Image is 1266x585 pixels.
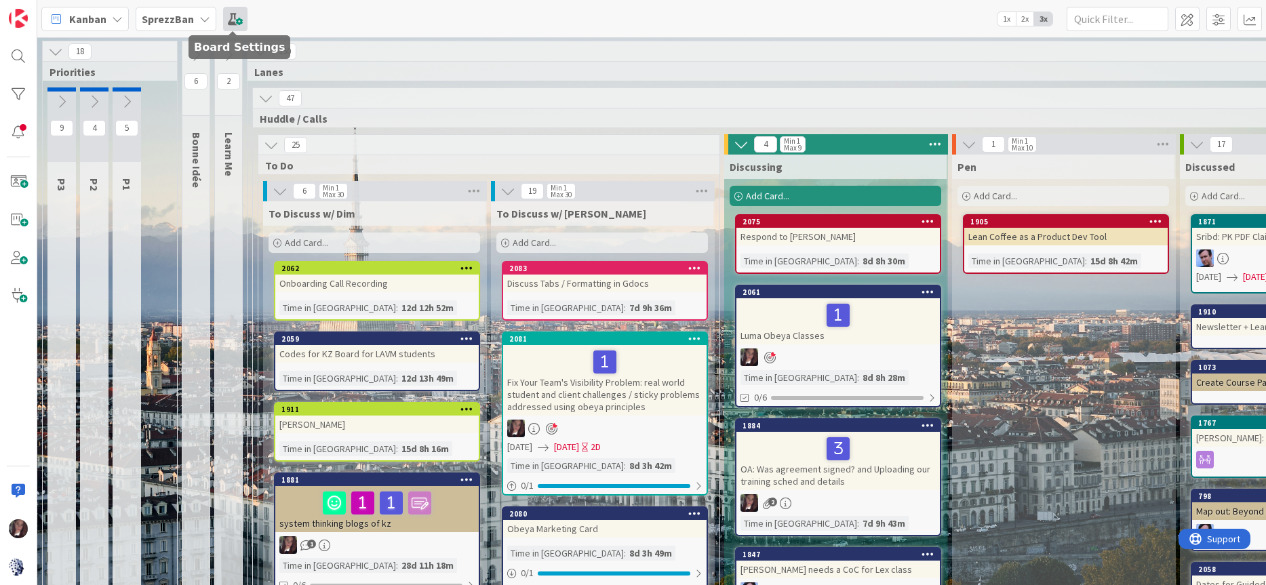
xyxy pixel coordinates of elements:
[398,558,457,573] div: 28d 11h 18m
[265,159,703,172] span: To Do
[69,11,106,27] span: Kanban
[281,264,479,273] div: 2062
[503,420,707,437] div: TD
[503,508,707,520] div: 2080
[521,479,534,493] span: 0 / 1
[275,345,479,363] div: Codes for KZ Board for LAVM students
[743,550,940,559] div: 1847
[1196,249,1214,267] img: JB
[9,519,28,538] img: TD
[736,420,940,432] div: 1884
[736,216,940,228] div: 2075
[1196,524,1214,542] img: JB
[507,440,532,454] span: [DATE]
[736,298,940,344] div: Luma Obeya Classes
[28,2,62,18] span: Support
[857,254,859,268] span: :
[982,136,1005,153] span: 1
[551,184,567,191] div: Min 1
[275,486,479,532] div: system thinking blogs of kz
[743,421,940,430] div: 1884
[964,228,1168,245] div: Lean Coffee as a Product Dev Tool
[964,216,1168,228] div: 1905
[746,190,789,202] span: Add Card...
[736,494,940,512] div: TD
[190,132,203,188] span: Bonne Idée
[9,557,28,576] img: avatar
[551,191,572,198] div: Max 30
[184,73,207,89] span: 6
[503,275,707,292] div: Discuss Tabs / Formatting in Gdocs
[50,65,160,79] span: Priorities
[507,300,624,315] div: Time in [GEOGRAPHIC_DATA]
[68,43,92,60] span: 18
[997,12,1016,26] span: 1x
[275,333,479,363] div: 2059Codes for KZ Board for LAVM students
[281,475,479,485] div: 1881
[736,420,940,490] div: 1884OA: Was agreement signed? and Uploading our training sched and details
[591,440,601,454] div: 2D
[275,536,479,554] div: TD
[194,41,285,54] h5: Board Settings
[275,403,479,433] div: 1911[PERSON_NAME]
[293,183,316,199] span: 6
[1210,136,1233,153] span: 17
[503,262,707,275] div: 2083
[275,474,479,486] div: 1881
[279,441,396,456] div: Time in [GEOGRAPHIC_DATA]
[507,546,624,561] div: Time in [GEOGRAPHIC_DATA]
[509,264,707,273] div: 2083
[1016,12,1034,26] span: 2x
[740,370,857,385] div: Time in [GEOGRAPHIC_DATA]
[503,520,707,538] div: Obeya Marketing Card
[740,516,857,531] div: Time in [GEOGRAPHIC_DATA]
[503,345,707,416] div: Fix Your Team's Visibility Problem: real world student and client challenges / sticky problems ad...
[1067,7,1168,31] input: Quick Filter...
[503,333,707,345] div: 2081
[626,546,675,561] div: 8d 3h 49m
[87,178,101,190] span: P2
[743,217,940,226] div: 2075
[957,160,976,174] span: Pen
[281,405,479,414] div: 1911
[275,403,479,416] div: 1911
[281,334,479,344] div: 2059
[736,548,940,561] div: 1847
[859,516,909,531] div: 7d 9h 43m
[115,120,138,136] span: 5
[9,9,28,28] img: Visit kanbanzone.com
[503,262,707,292] div: 2083Discuss Tabs / Formatting in Gdocs
[736,228,940,245] div: Respond to [PERSON_NAME]
[784,138,800,144] div: Min 1
[279,90,302,106] span: 47
[496,207,646,220] span: To Discuss w/ Jim
[736,348,940,366] div: TD
[503,565,707,582] div: 0/1
[503,477,707,494] div: 0/1
[279,536,297,554] img: TD
[1196,270,1221,284] span: [DATE]
[285,237,328,249] span: Add Card...
[275,474,479,532] div: 1881system thinking blogs of kz
[736,432,940,490] div: OA: Was agreement signed? and Uploading our training sched and details
[626,300,675,315] div: 7d 9h 36m
[275,262,479,292] div: 2062Onboarding Call Recording
[396,558,398,573] span: :
[740,494,758,512] img: TD
[217,73,240,89] span: 2
[730,160,783,174] span: Discussing
[1085,254,1087,268] span: :
[398,300,457,315] div: 12d 12h 52m
[503,333,707,416] div: 2081Fix Your Team's Visibility Problem: real world student and client challenges / sticky problem...
[624,546,626,561] span: :
[279,558,396,573] div: Time in [GEOGRAPHIC_DATA]
[970,217,1168,226] div: 1905
[396,371,398,386] span: :
[736,561,940,578] div: [PERSON_NAME] needs a CoC for Lex class
[521,566,534,580] span: 0 / 1
[1202,190,1245,202] span: Add Card...
[396,300,398,315] span: :
[974,190,1017,202] span: Add Card...
[1034,12,1052,26] span: 3x
[857,516,859,531] span: :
